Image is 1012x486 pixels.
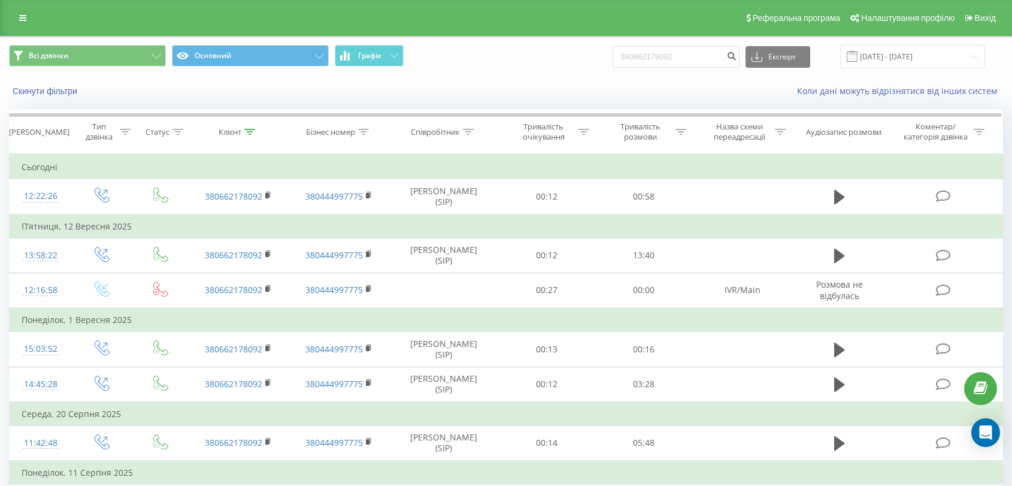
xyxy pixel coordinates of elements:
[861,13,955,23] span: Налаштування профілю
[22,373,59,396] div: 14:45:28
[498,238,595,273] td: 00:12
[595,332,692,367] td: 00:16
[305,378,363,390] a: 380444997775
[305,249,363,261] a: 380444997775
[511,122,575,142] div: Тривалість очікування
[22,279,59,302] div: 12:16:58
[22,244,59,267] div: 13:58:22
[411,127,460,137] div: Співробітник
[305,284,363,295] a: 380444997775
[205,343,262,355] a: 380662178092
[82,122,117,142] div: Тип дзвінка
[608,122,672,142] div: Тривалість розмови
[901,122,971,142] div: Коментар/категорія дзвінка
[146,127,169,137] div: Статус
[358,52,381,60] span: Графік
[172,45,329,67] button: Основний
[595,179,692,215] td: 00:58
[498,179,595,215] td: 00:12
[498,367,595,402] td: 00:12
[10,215,1003,239] td: П’ятниця, 12 Вересня 2025
[975,13,996,23] span: Вихід
[205,249,262,261] a: 380662178092
[708,122,772,142] div: Назва схеми переадресації
[10,461,1003,485] td: Понеділок, 11 Серпня 2025
[10,155,1003,179] td: Сьогодні
[205,284,262,295] a: 380662178092
[9,45,166,67] button: Всі дзвінки
[971,418,1000,447] div: Open Intercom Messenger
[10,308,1003,332] td: Понеділок, 1 Вересня 2025
[219,127,241,137] div: Клієнт
[746,46,810,68] button: Експорт
[305,191,363,202] a: 380444997775
[498,273,595,308] td: 00:27
[389,179,498,215] td: [PERSON_NAME] (SIP)
[10,402,1003,426] td: Середа, 20 Серпня 2025
[205,191,262,202] a: 380662178092
[389,332,498,367] td: [PERSON_NAME] (SIP)
[29,51,68,61] span: Всі дзвінки
[305,437,363,448] a: 380444997775
[389,367,498,402] td: [PERSON_NAME] (SIP)
[595,367,692,402] td: 03:28
[335,45,404,67] button: Графік
[498,425,595,461] td: 00:14
[692,273,793,308] td: IVR/Main
[753,13,841,23] span: Реферальна програма
[816,279,863,301] span: Розмова не відбулась
[22,431,59,455] div: 11:42:48
[797,85,1003,96] a: Коли дані можуть відрізнятися вiд інших систем
[595,425,692,461] td: 05:48
[306,127,355,137] div: Бізнес номер
[613,46,740,68] input: Пошук за номером
[389,425,498,461] td: [PERSON_NAME] (SIP)
[9,127,69,137] div: [PERSON_NAME]
[595,273,692,308] td: 00:00
[205,378,262,390] a: 380662178092
[9,86,83,96] button: Скинути фільтри
[595,238,692,273] td: 13:40
[205,437,262,448] a: 380662178092
[22,337,59,361] div: 15:03:52
[806,127,881,137] div: Аудіозапис розмови
[389,238,498,273] td: [PERSON_NAME] (SIP)
[498,332,595,367] td: 00:13
[305,343,363,355] a: 380444997775
[22,185,59,208] div: 12:22:26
